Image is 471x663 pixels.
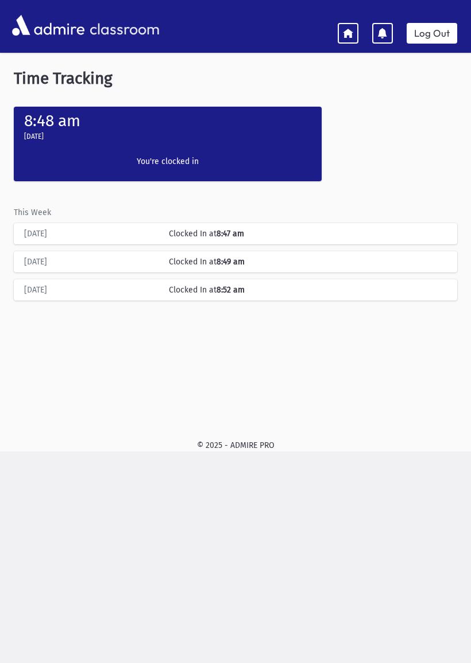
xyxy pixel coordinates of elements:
[18,228,163,240] div: [DATE]
[24,131,44,142] label: [DATE]
[87,10,160,41] span: classroom
[14,206,51,219] label: This Week
[217,285,245,295] b: 8:52 am
[217,229,244,239] b: 8:47 am
[24,111,80,130] label: 8:48 am
[18,284,163,296] div: [DATE]
[99,155,236,167] label: You're clocked in
[163,228,453,240] div: Clocked In at
[9,12,87,38] img: AdmirePro
[407,23,457,44] a: Log Out
[18,256,163,268] div: [DATE]
[9,439,462,451] div: © 2025 - ADMIRE PRO
[163,256,453,268] div: Clocked In at
[217,257,245,267] b: 8:49 am
[163,284,453,296] div: Clocked In at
